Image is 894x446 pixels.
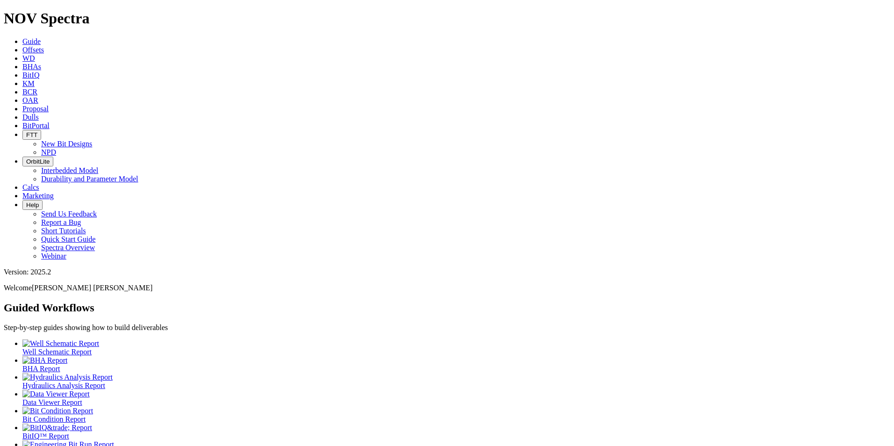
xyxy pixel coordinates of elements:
a: Interbedded Model [41,166,98,174]
a: BitIQ [22,71,39,79]
img: Data Viewer Report [22,390,90,398]
button: Help [22,200,43,210]
span: Help [26,201,39,209]
a: Offsets [22,46,44,54]
a: NPD [41,148,56,156]
a: BCR [22,88,37,96]
a: BitIQ&trade; Report BitIQ™ Report [22,424,890,440]
span: BitIQ™ Report [22,432,69,440]
a: Hydraulics Analysis Report Hydraulics Analysis Report [22,373,890,389]
a: KM [22,79,35,87]
p: Step-by-step guides showing how to build deliverables [4,324,890,332]
span: Hydraulics Analysis Report [22,381,105,389]
a: Webinar [41,252,66,260]
a: OAR [22,96,38,104]
span: Bit Condition Report [22,415,86,423]
span: FTT [26,131,37,138]
a: Proposal [22,105,49,113]
button: FTT [22,130,41,140]
button: OrbitLite [22,157,53,166]
a: Calcs [22,183,39,191]
a: Data Viewer Report Data Viewer Report [22,390,890,406]
a: Short Tutorials [41,227,86,235]
a: Durability and Parameter Model [41,175,138,183]
h1: NOV Spectra [4,10,890,27]
img: Well Schematic Report [22,339,99,348]
p: Welcome [4,284,890,292]
a: Spectra Overview [41,244,95,252]
img: BHA Report [22,356,67,365]
h2: Guided Workflows [4,302,890,314]
div: Version: 2025.2 [4,268,890,276]
img: Hydraulics Analysis Report [22,373,113,381]
a: Guide [22,37,41,45]
a: BHAs [22,63,41,71]
a: Report a Bug [41,218,81,226]
span: Data Viewer Report [22,398,82,406]
a: WD [22,54,35,62]
img: BitIQ&trade; Report [22,424,92,432]
a: Marketing [22,192,54,200]
a: New Bit Designs [41,140,92,148]
a: BitPortal [22,122,50,129]
span: BHA Report [22,365,60,373]
span: [PERSON_NAME] [PERSON_NAME] [32,284,152,292]
img: Bit Condition Report [22,407,93,415]
a: Send Us Feedback [41,210,97,218]
a: Bit Condition Report Bit Condition Report [22,407,890,423]
a: Quick Start Guide [41,235,95,243]
span: OrbitLite [26,158,50,165]
span: Well Schematic Report [22,348,92,356]
a: Dulls [22,113,39,121]
a: BHA Report BHA Report [22,356,890,373]
a: Well Schematic Report Well Schematic Report [22,339,890,356]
